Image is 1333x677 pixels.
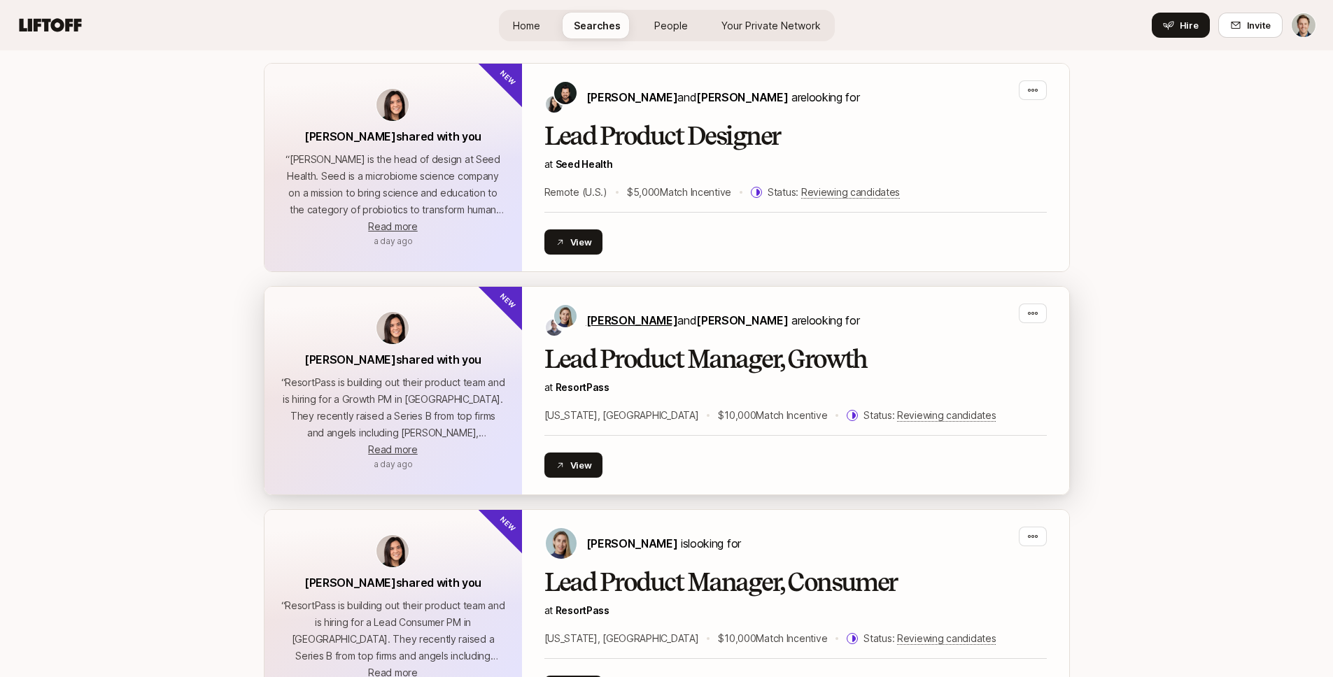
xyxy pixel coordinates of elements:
[368,443,417,455] span: Read more
[544,630,699,647] p: [US_STATE], [GEOGRAPHIC_DATA]
[1291,13,1316,38] button: Will Dennis
[586,88,860,106] p: are looking for
[544,379,1047,396] p: at
[554,305,577,327] img: Amy Krym
[368,220,417,232] span: Read more
[1247,18,1271,32] span: Invite
[376,312,409,344] img: avatar-url
[281,374,505,441] p: “ ResortPass is building out their product team and is hiring for a Growth PM in [GEOGRAPHIC_DATA...
[554,82,577,104] img: Ben Grove
[586,313,678,327] span: [PERSON_NAME]
[1292,13,1316,37] img: Will Dennis
[586,311,860,329] p: are looking for
[544,345,1047,373] h2: Lead Product Manager, Growth
[574,18,621,33] span: Searches
[586,536,678,550] span: [PERSON_NAME]
[281,151,505,218] p: “ [PERSON_NAME] is the head of design at Seed Health. Seed is a microbiome science company on a m...
[801,186,900,199] span: Reviewing candidates
[544,184,607,201] p: Remote (U.S.)
[544,569,1047,597] h2: Lead Product Manager, Consumer
[544,452,603,478] button: View
[546,528,577,559] img: Amy Krym
[368,441,417,458] button: Read more
[1152,13,1210,38] button: Hire
[556,158,613,170] a: Seed Health
[710,13,832,38] a: Your Private Network
[368,218,417,235] button: Read more
[897,409,996,422] span: Reviewing candidates
[546,96,563,113] img: Jennifer Lee
[563,13,632,38] a: Searches
[374,236,413,246] span: September 11, 2025 10:37am
[643,13,699,38] a: People
[718,407,827,424] p: $10,000 Match Incentive
[863,630,996,647] p: Status:
[677,90,788,104] span: and
[1218,13,1283,38] button: Invite
[1180,18,1199,32] span: Hire
[304,129,481,143] span: [PERSON_NAME] shared with you
[544,229,603,255] button: View
[556,604,609,616] a: ResortPass
[721,18,821,33] span: Your Private Network
[544,122,1047,150] h2: Lead Product Designer
[696,313,788,327] span: [PERSON_NAME]
[546,319,563,336] img: Josh Berg
[374,459,413,469] span: September 11, 2025 10:37am
[476,263,545,332] div: New
[718,630,827,647] p: $10,000 Match Incentive
[376,535,409,567] img: avatar-url
[544,407,699,424] p: [US_STATE], [GEOGRAPHIC_DATA]
[586,534,741,553] p: is looking for
[502,13,551,38] a: Home
[376,89,409,121] img: avatar-url
[897,632,996,645] span: Reviewing candidates
[281,597,505,664] p: “ ResortPass is building out their product team and is hiring for a Lead Consumer PM in [GEOGRAPH...
[677,313,788,327] span: and
[627,184,731,201] p: $5,000 Match Incentive
[556,381,609,393] a: ResortPass
[768,184,900,201] p: Status:
[513,18,540,33] span: Home
[544,602,1047,619] p: at
[476,486,545,555] div: New
[696,90,788,104] span: [PERSON_NAME]
[863,407,996,424] p: Status:
[304,576,481,590] span: [PERSON_NAME] shared with you
[586,90,678,104] span: [PERSON_NAME]
[654,18,688,33] span: People
[544,156,1047,173] p: at
[476,40,545,109] div: New
[304,352,481,366] span: [PERSON_NAME] shared with you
